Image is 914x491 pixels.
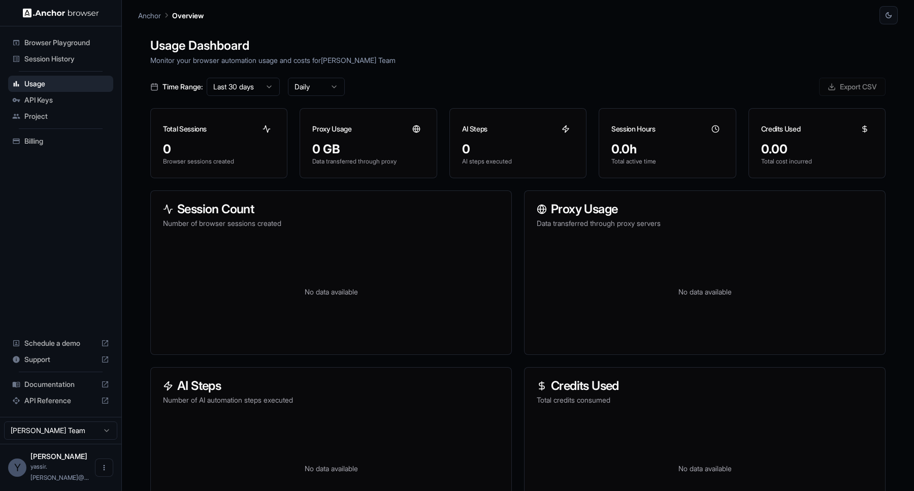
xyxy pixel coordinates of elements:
p: Browser sessions created [163,157,275,166]
div: Documentation [8,376,113,392]
p: AI steps executed [462,157,574,166]
div: No data available [537,241,873,342]
p: Total credits consumed [537,395,873,405]
div: Schedule a demo [8,335,113,351]
span: Project [24,111,109,121]
div: 0.00 [761,141,873,157]
h3: Session Hours [611,124,655,134]
nav: breadcrumb [138,10,204,21]
p: Anchor [138,10,161,21]
h3: Session Count [163,203,499,215]
h3: AI Steps [163,380,499,392]
h3: Credits Used [537,380,873,392]
span: Yassir SETTAR [30,452,87,461]
span: Time Range: [162,82,203,92]
h1: Usage Dashboard [150,37,886,55]
h3: Proxy Usage [537,203,873,215]
span: Session History [24,54,109,64]
span: API Reference [24,396,97,406]
p: Total active time [611,157,723,166]
div: Usage [8,76,113,92]
div: Project [8,108,113,124]
p: Data transferred through proxy [312,157,424,166]
p: Overview [172,10,204,21]
div: Session History [8,51,113,67]
div: No data available [163,241,499,342]
span: Billing [24,136,109,146]
div: 0.0h [611,141,723,157]
div: Y [8,459,26,477]
span: API Keys [24,95,109,105]
span: Documentation [24,379,97,389]
p: Number of AI automation steps executed [163,395,499,405]
h3: Total Sessions [163,124,207,134]
p: Monitor your browser automation usage and costs for [PERSON_NAME] Team [150,55,886,66]
h3: Proxy Usage [312,124,351,134]
span: yassir.settar@gmail.com [30,463,89,481]
img: Anchor Logo [23,8,99,18]
p: Data transferred through proxy servers [537,218,873,228]
div: API Keys [8,92,113,108]
div: 0 [163,141,275,157]
div: 0 [462,141,574,157]
span: Schedule a demo [24,338,97,348]
h3: AI Steps [462,124,487,134]
span: Browser Playground [24,38,109,48]
span: Usage [24,79,109,89]
p: Number of browser sessions created [163,218,499,228]
h3: Credits Used [761,124,801,134]
div: Support [8,351,113,368]
p: Total cost incurred [761,157,873,166]
span: Support [24,354,97,365]
button: Open menu [95,459,113,477]
div: 0 GB [312,141,424,157]
div: Browser Playground [8,35,113,51]
div: API Reference [8,392,113,409]
div: Billing [8,133,113,149]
